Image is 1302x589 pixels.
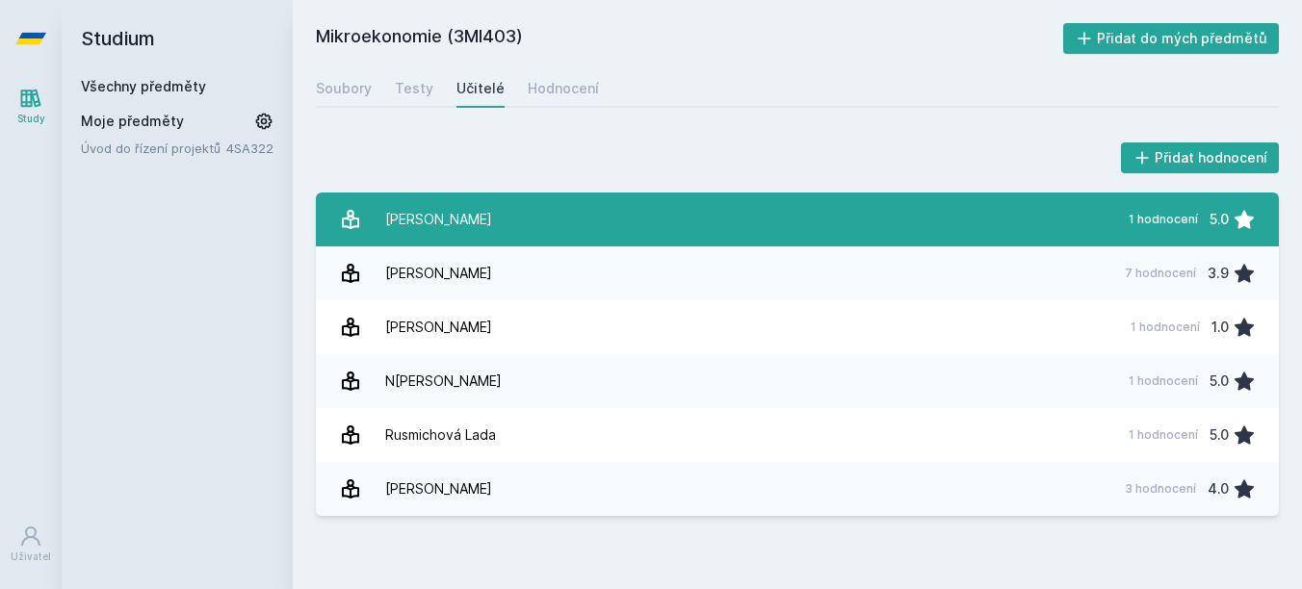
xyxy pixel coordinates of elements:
[385,254,492,293] div: [PERSON_NAME]
[81,112,184,131] span: Moje předměty
[1125,481,1196,497] div: 3 hodnocení
[528,79,599,98] div: Hodnocení
[456,79,505,98] div: Učitelé
[226,141,273,156] a: 4SA322
[81,139,226,158] a: Úvod do řízení projektů
[1125,266,1196,281] div: 7 hodnocení
[1208,254,1229,293] div: 3.9
[385,362,502,400] div: N[PERSON_NAME]
[1129,373,1198,389] div: 1 hodnocení
[385,416,496,454] div: Rusmichová Lada
[1210,200,1229,239] div: 5.0
[1129,427,1198,443] div: 1 hodnocení
[316,246,1279,300] a: [PERSON_NAME] 7 hodnocení 3.9
[81,78,206,94] a: Všechny předměty
[316,300,1279,354] a: [PERSON_NAME] 1 hodnocení 1.0
[11,550,51,564] div: Uživatel
[385,308,492,346] div: [PERSON_NAME]
[385,200,492,239] div: [PERSON_NAME]
[316,462,1279,516] a: [PERSON_NAME] 3 hodnocení 4.0
[1131,320,1200,335] div: 1 hodnocení
[395,69,433,108] a: Testy
[395,79,433,98] div: Testy
[17,112,45,126] div: Study
[316,192,1279,246] a: [PERSON_NAME] 1 hodnocení 5.0
[528,69,599,108] a: Hodnocení
[1121,142,1280,173] button: Přidat hodnocení
[1210,362,1229,400] div: 5.0
[1063,23,1280,54] button: Přidat do mých předmětů
[456,69,505,108] a: Učitelé
[316,69,372,108] a: Soubory
[1208,470,1229,508] div: 4.0
[1129,212,1198,227] div: 1 hodnocení
[316,79,372,98] div: Soubory
[1210,416,1229,454] div: 5.0
[316,408,1279,462] a: Rusmichová Lada 1 hodnocení 5.0
[316,354,1279,408] a: N[PERSON_NAME] 1 hodnocení 5.0
[316,23,1063,54] h2: Mikroekonomie (3MI403)
[4,77,58,136] a: Study
[4,515,58,574] a: Uživatel
[385,470,492,508] div: [PERSON_NAME]
[1211,308,1229,346] div: 1.0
